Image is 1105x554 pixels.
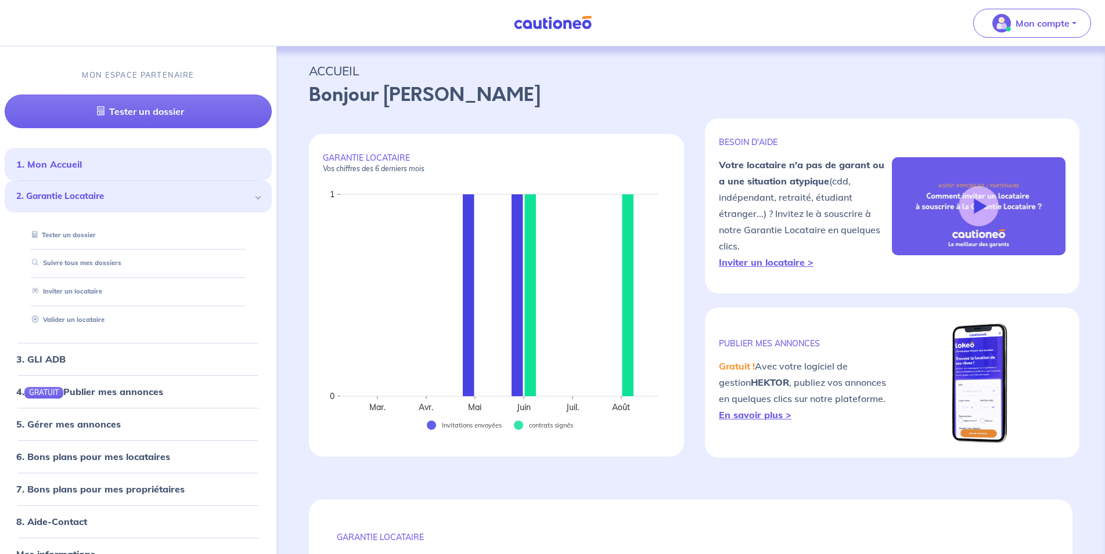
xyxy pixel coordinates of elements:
[309,60,1072,81] p: ACCUEIL
[27,230,96,238] a: Tester un dossier
[719,157,892,270] p: (cdd, indépendant, retraité, étudiant étranger...) ? Invitez le à souscrire à notre Garantie Loca...
[369,402,386,412] text: Mar.
[82,70,194,81] p: MON ESPACE PARTENAIRE
[719,409,791,421] a: En savoir plus >
[468,402,481,412] text: Mai
[5,95,272,128] a: Tester un dossier
[16,353,66,364] a: 3. GLI ADB
[5,153,272,176] div: 1. Mon Accueil
[19,282,258,301] div: Inviter un locataire
[16,418,121,430] a: 5. Gérer mes annonces
[19,225,258,244] div: Tester un dossier
[5,180,272,212] div: 2. Garantie Locataire
[323,153,670,173] p: GARANTIE LOCATAIRE
[5,445,272,468] div: 6. Bons plans pour mes locataires
[5,477,272,501] div: 7. Bons plans pour mes propriétaires
[719,137,892,147] p: BESOIN D'AIDE
[612,402,630,412] text: Août
[5,379,272,403] div: 4.GRATUITPublier mes annonces
[16,190,251,203] span: 2. Garantie Locataire
[1016,16,1070,30] p: Mon compte
[16,158,82,170] a: 1. Mon Accueil
[892,157,1066,255] img: video-gli-new-none.jpg
[992,14,1011,32] img: illu_account_valid_menu.svg
[719,256,814,268] a: Inviter un locataire >
[5,347,272,370] div: 3. GLI ADB
[16,516,87,527] a: 8. Aide-Contact
[509,16,596,30] img: Cautioneo
[323,164,424,173] em: Vos chiffres des 6 derniers mois
[516,402,531,412] text: Juin
[330,189,334,200] text: 1
[330,391,334,401] text: 0
[309,81,1072,109] p: Bonjour [PERSON_NAME]
[16,483,185,495] a: 7. Bons plans pour mes propriétaires
[419,402,433,412] text: Avr.
[5,510,272,533] div: 8. Aide-Contact
[27,316,105,324] a: Valider un locataire
[5,412,272,436] div: 5. Gérer mes annonces
[27,259,121,267] a: Suivre tous mes dossiers
[973,9,1091,38] button: illu_account_valid_menu.svgMon compte
[566,402,579,412] text: Juil.
[27,287,102,295] a: Inviter un locataire
[19,310,258,329] div: Valider un locataire
[751,376,789,388] strong: HEKTOR
[719,338,892,349] p: publier mes annonces
[719,358,892,423] p: Avec votre logiciel de gestion , publiez vos annonces en quelques clics sur notre plateforme.
[16,451,170,462] a: 6. Bons plans pour mes locataires
[719,159,884,187] strong: Votre locataire n'a pas de garant ou a une situation atypique
[719,360,755,372] em: Gratuit !
[16,385,163,397] a: 4.GRATUITPublier mes annonces
[949,321,1009,444] img: mobile-lokeo.png
[19,254,258,273] div: Suivre tous mes dossiers
[337,532,1045,542] p: GARANTIE LOCATAIRE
